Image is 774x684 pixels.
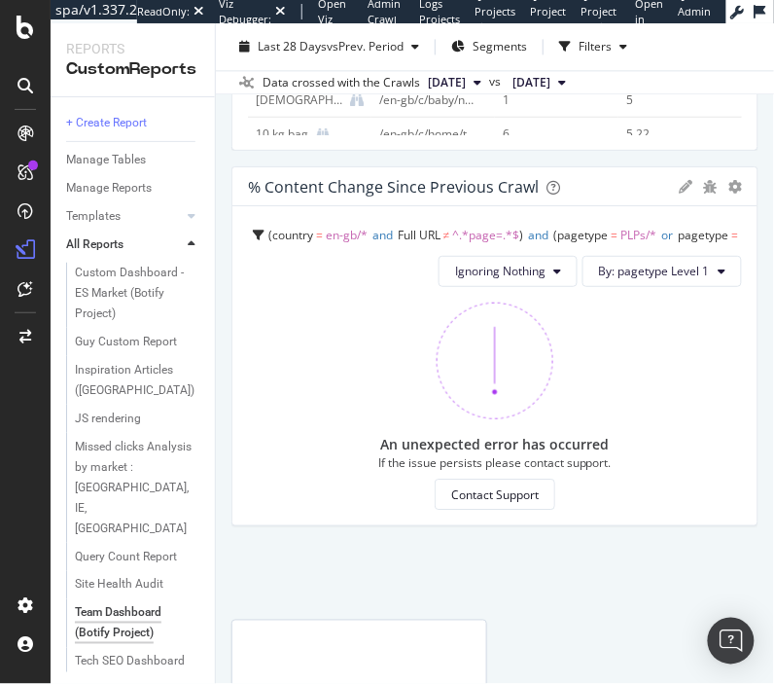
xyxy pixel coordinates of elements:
span: = [316,227,323,243]
button: [DATE] [505,71,574,94]
a: + Create Report [66,113,201,133]
div: gear [728,180,742,194]
span: pagetype [558,227,609,243]
span: ≠ [443,227,450,243]
div: /en-gb/c/baby/newborn-baby/bodysuits-and-vests [379,90,476,108]
span: By: pagetype Level 1 [599,263,710,279]
div: Reports [66,39,199,58]
span: country [272,227,313,243]
div: + Create Report [66,113,147,133]
button: [DATE] [420,71,489,94]
div: JS rendering [75,409,141,429]
button: Ignoring Nothing [439,256,578,287]
div: Manage Tables [66,150,146,170]
div: 5 [626,90,723,108]
span: = [732,227,739,243]
div: 5.22 [626,125,723,142]
span: Ignoring Nothing [455,263,545,279]
div: % Content Change since Previous Crawl [248,177,539,197]
span: and [372,227,393,243]
div: Manage Reports [66,178,152,198]
a: Site Health Audit [75,575,201,595]
div: CustomReports [66,58,199,81]
button: Segments [443,31,535,62]
button: Filters [551,31,635,62]
a: Team Dashboard (Botify Project) [75,603,201,644]
span: vs [489,73,505,90]
div: An unexpected error has occurred [381,435,610,454]
span: Last 28 Days [258,38,327,54]
span: pagetype [679,227,729,243]
a: Custom Dashboard - ES Market (Botify Project) [75,263,201,324]
div: If the issue persists please contact support. [378,454,612,471]
span: PLPs/* [621,227,657,243]
div: Contact Support [451,486,539,503]
div: Templates [66,206,121,227]
a: Missed clicks Analysis by market : [GEOGRAPHIC_DATA], IE, [GEOGRAPHIC_DATA] [75,437,201,539]
button: Contact Support [435,479,555,510]
div: 6 [503,125,600,142]
span: Segments [473,38,527,54]
div: Custom Dashboard - ES Market (Botify Project) [75,263,192,324]
div: Team Dashboard (Botify Project) [75,603,189,644]
span: and [529,227,549,243]
a: Guy Custom Report [75,332,201,352]
div: Site Health Audit [75,575,163,595]
a: Manage Reports [66,178,201,198]
div: Open Intercom Messenger [708,618,755,665]
div: 1 year old vest [256,90,342,108]
span: = [612,227,618,243]
button: Last 28 DaysvsPrev. Period [231,31,427,62]
div: Missed clicks Analysis by market : UK, IE, US [75,437,195,539]
a: Templates [66,206,182,227]
div: Inspiration Articles (UK) [75,360,194,401]
span: Project Settings [580,4,620,34]
span: Projects List [475,4,515,34]
span: Admin Page [679,4,712,34]
div: Filters [579,38,612,54]
span: or [662,227,674,243]
div: bug [703,180,719,194]
span: Full URL [398,227,440,243]
div: /en-gb/c/home/travel-and-lifestyle/suitcases-and-luggage/hand-luggage-and-cabin-bags [379,125,476,142]
a: Manage Tables [66,150,201,170]
span: Project Page [530,4,566,34]
a: Query Count Report [75,547,201,567]
button: By: pagetype Level 1 [582,256,742,287]
div: % Content Change since Previous Crawlgeargearcountry = en-gb/*andFull URL ≠ ^.*page=.*$andpagetyp... [231,166,758,604]
span: vs Prev. Period [327,38,404,54]
span: 2025 Aug. 24th [428,74,466,91]
div: 10 kg bag [256,125,308,142]
img: 370bne1z.png [437,303,553,419]
div: Query Count Report [75,547,177,567]
div: Data crossed with the Crawls [263,74,420,91]
a: Inspiration Articles ([GEOGRAPHIC_DATA]) [75,360,201,401]
span: 2025 Jul. 27th [512,74,550,91]
a: All Reports [66,234,182,255]
div: 1 [503,90,600,108]
div: Guy Custom Report [75,332,177,352]
span: RBPs/* [253,254,291,270]
a: JS rendering [75,409,201,429]
span: en-gb/* [326,227,368,243]
div: All Reports [66,234,123,255]
div: ReadOnly: [137,4,190,19]
span: ^.*page=.*$ [453,227,520,243]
